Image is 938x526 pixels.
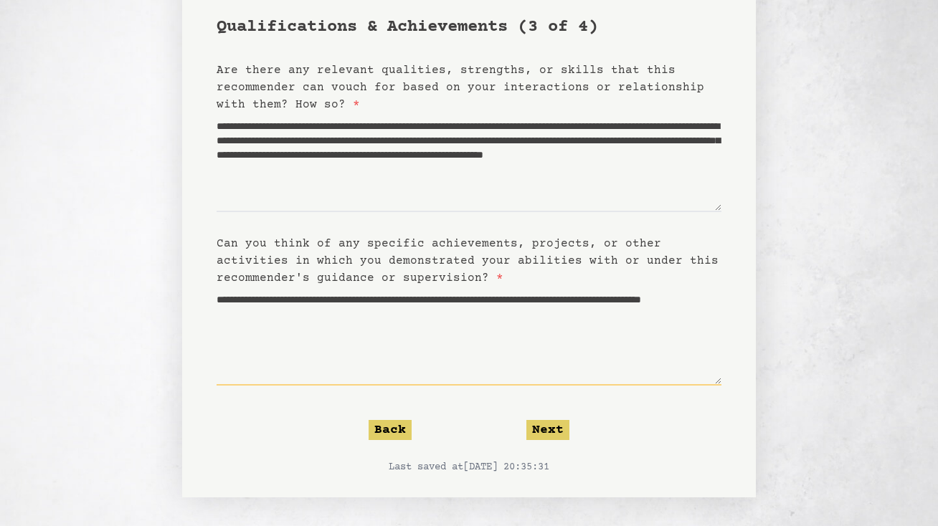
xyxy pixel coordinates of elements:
label: Can you think of any specific achievements, projects, or other activities in which you demonstrat... [217,237,719,284]
h1: Qualifications & Achievements (3 of 4) [217,16,721,39]
p: Last saved at [DATE] 20:35:31 [217,460,721,474]
button: Next [526,420,569,440]
button: Back [369,420,412,440]
label: Are there any relevant qualities, strengths, or skills that this recommender can vouch for based ... [217,64,704,111]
